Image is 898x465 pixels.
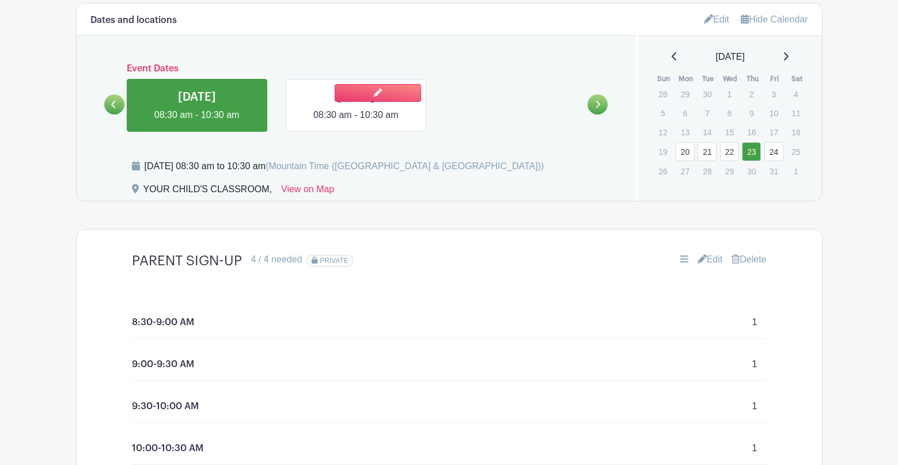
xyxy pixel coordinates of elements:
p: 30 [742,162,761,180]
a: 23 [742,142,761,161]
p: 1 [752,441,757,455]
p: 27 [676,162,695,180]
span: [DATE] [716,50,745,64]
a: Edit [698,253,723,266]
a: Delete [732,253,766,266]
p: 30 [698,85,717,103]
a: Hide Calendar [741,14,808,24]
p: 1 [720,85,739,103]
p: 29 [720,162,739,180]
p: 9:30-10:00 AM [132,399,199,413]
p: 1 [752,399,757,413]
p: 8 [720,104,739,122]
a: Edit [704,10,729,29]
a: 22 [720,142,739,161]
p: 11 [786,104,805,122]
p: 8:30-9:00 AM [132,315,194,329]
th: Mon [675,73,698,85]
span: (Mountain Time ([GEOGRAPHIC_DATA] & [GEOGRAPHIC_DATA])) [266,161,544,171]
th: Thu [741,73,764,85]
p: 29 [676,85,695,103]
th: Tue [697,73,719,85]
p: 10:00-10:30 AM [132,441,203,455]
p: 15 [720,123,739,141]
p: 9:00-9:30 AM [132,357,194,371]
h6: Dates and locations [90,15,177,26]
p: 26 [653,162,672,180]
p: 19 [653,143,672,161]
span: PRIVATE [320,257,348,265]
a: 24 [764,142,783,161]
p: 1 [786,162,805,180]
p: 12 [653,123,672,141]
p: 28 [698,162,717,180]
h4: PARENT SIGN-UP [132,253,242,269]
th: Fri [764,73,786,85]
p: 28 [653,85,672,103]
div: 4 / 4 needed [251,253,302,266]
div: YOUR CHILD'S CLASSROOM, [143,182,272,201]
p: 9 [742,104,761,122]
a: View on Map [281,182,334,201]
div: [DATE] 08:30 am to 10:30 am [145,159,544,173]
p: 5 [653,104,672,122]
th: Sun [653,73,675,85]
p: 1 [752,315,757,329]
p: 18 [786,123,805,141]
p: 17 [764,123,783,141]
p: 10 [764,104,783,122]
p: 31 [764,162,783,180]
h6: Event Dates [124,63,588,74]
a: 20 [676,142,695,161]
p: 16 [742,123,761,141]
p: 25 [786,143,805,161]
p: 6 [676,104,695,122]
p: 4 [786,85,805,103]
p: 3 [764,85,783,103]
p: 13 [676,123,695,141]
p: 2 [742,85,761,103]
th: Wed [719,73,742,85]
th: Sat [786,73,808,85]
p: 14 [698,123,717,141]
p: 1 [752,357,757,371]
a: 21 [698,142,717,161]
p: 7 [698,104,717,122]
